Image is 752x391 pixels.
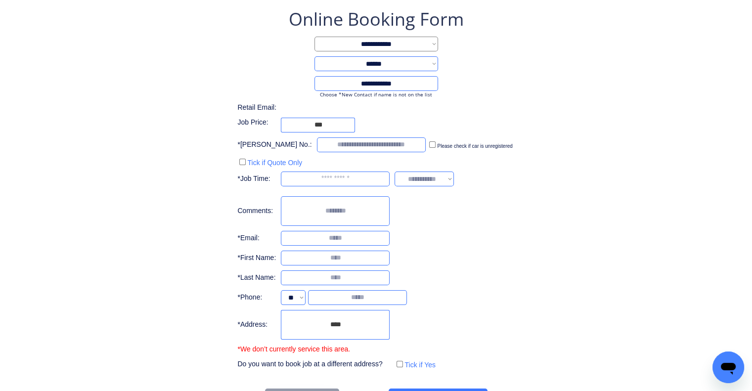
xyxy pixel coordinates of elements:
label: Tick if Quote Only [247,159,302,167]
div: *We don’t currently service this area. [237,345,350,354]
div: *Address: [237,320,276,330]
label: Please check if car is unregistered [437,143,512,149]
label: Tick if Yes [404,361,436,369]
div: *Email: [237,233,276,243]
div: *Phone: [237,293,276,303]
div: Job Price: [237,118,276,128]
div: *Last Name: [237,273,276,283]
div: Retail Email: [237,103,287,113]
div: *First Name: [237,253,276,263]
div: *[PERSON_NAME] No.: [237,140,311,150]
div: Choose *New Contact if name is not on the list [314,91,438,98]
div: Do you want to book job at a different address? [237,359,390,369]
div: *Job Time: [237,174,276,184]
div: Comments: [237,206,276,216]
div: Online Booking Form [289,7,464,32]
iframe: Button to launch messaging window [712,351,744,383]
